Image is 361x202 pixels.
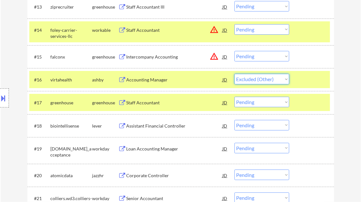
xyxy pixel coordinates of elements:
div: greenhouse [92,4,119,10]
div: Staff Accountant [126,27,223,33]
div: JD [222,51,228,62]
div: foley-carrier-services-llc [51,27,92,39]
div: #20 [34,172,46,179]
div: workable [92,27,119,33]
button: warning_amber [210,52,219,61]
div: Staff Accountant III [126,4,223,10]
div: JD [222,143,228,154]
div: Intercompany Accounting [126,54,223,60]
div: ziprecruiter [51,4,92,10]
div: JD [222,1,228,12]
button: warning_amber [210,25,219,34]
div: Staff Accountant [126,100,223,106]
div: JD [222,120,228,131]
div: #14 [34,27,46,33]
div: jazzhr [92,172,119,179]
div: Senior Accountant [126,195,223,202]
div: JD [222,74,228,85]
div: JD [222,24,228,36]
div: workday [92,195,119,202]
div: atomicdata [51,172,92,179]
div: Accounting Manager [126,77,223,83]
div: Assistant Financial Controller [126,123,223,129]
div: JD [222,97,228,108]
div: JD [222,170,228,181]
div: #13 [34,4,46,10]
div: Loan Accounting Manager [126,146,223,152]
div: Corporate Controller [126,172,223,179]
div: #21 [34,195,46,202]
